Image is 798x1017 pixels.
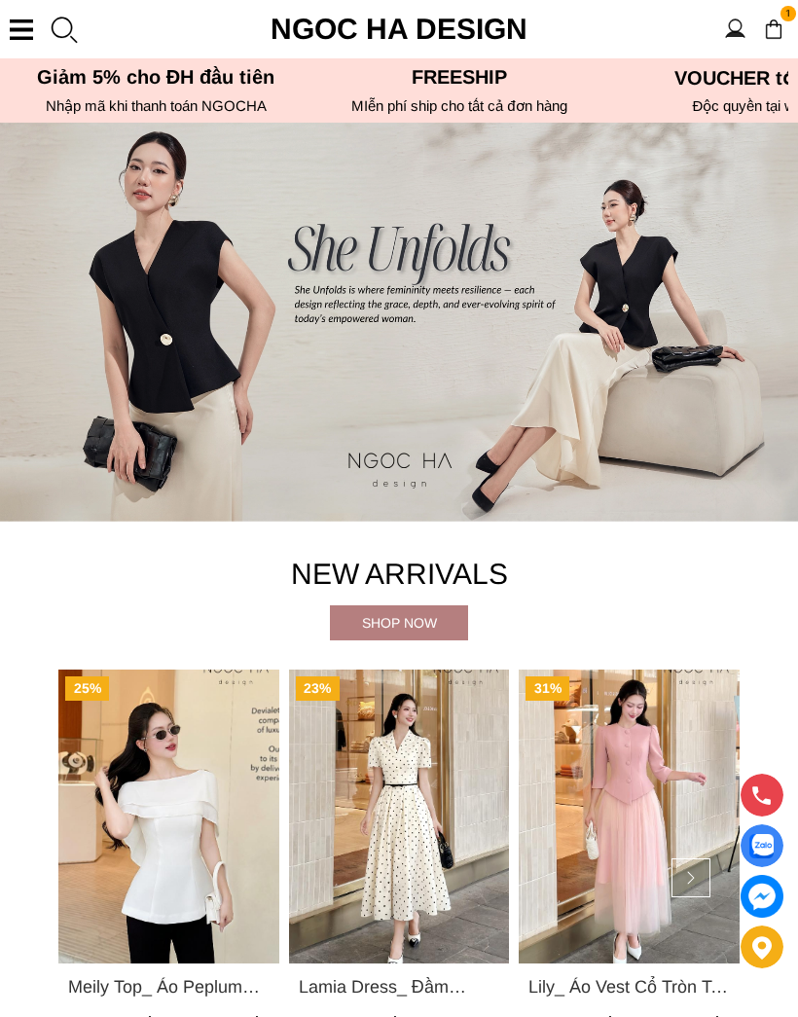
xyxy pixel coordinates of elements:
a: Product image - Meily Top_ Áo Peplum Mix Choàng Vai Vải Tơ Màu Trắng A1086 [58,670,279,963]
a: Link to Meily Top_ Áo Peplum Mix Choàng Vai Vải Tơ Màu Trắng A1086 [68,974,270,1001]
a: Product image - Lamia Dress_ Đầm Chấm Bi Cổ Vest Màu Kem D1003 [289,670,510,963]
div: Shop now [330,612,468,634]
a: Link to Lamia Dress_ Đầm Chấm Bi Cổ Vest Màu Kem D1003 [299,974,500,1001]
span: Meily Top_ Áo Peplum Mix Choàng Vai Vải Tơ Màu Trắng A1086 [68,974,270,1001]
h6: MIễn phí ship cho tất cả đơn hàng [313,97,605,115]
a: Ngoc Ha Design [253,6,545,53]
a: messenger [741,875,783,918]
font: Giảm 5% cho ĐH đầu tiên [37,66,275,88]
a: Link to Lily_ Áo Vest Cổ Tròn Tay Lừng Mix Chân Váy Lưới Màu Hồng A1082+CV140 [528,974,730,1001]
img: img-CART-ICON-ksit0nf1 [763,18,784,40]
font: Freeship [412,66,507,88]
span: 1 [780,6,796,21]
img: Display image [749,834,774,858]
font: Nhập mã khi thanh toán NGOCHA [46,97,267,114]
a: Shop now [330,605,468,640]
span: Lily_ Áo Vest Cổ Tròn Tay Lừng Mix Chân Váy Lưới Màu Hồng A1082+CV140 [528,974,730,1001]
h4: New Arrivals [58,551,740,598]
a: Product image - Lily_ Áo Vest Cổ Tròn Tay Lừng Mix Chân Váy Lưới Màu Hồng A1082+CV140 [519,670,740,963]
a: Display image [741,824,783,867]
span: Lamia Dress_ Đầm Chấm Bi Cổ Vest Màu Kem D1003 [299,974,500,1001]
